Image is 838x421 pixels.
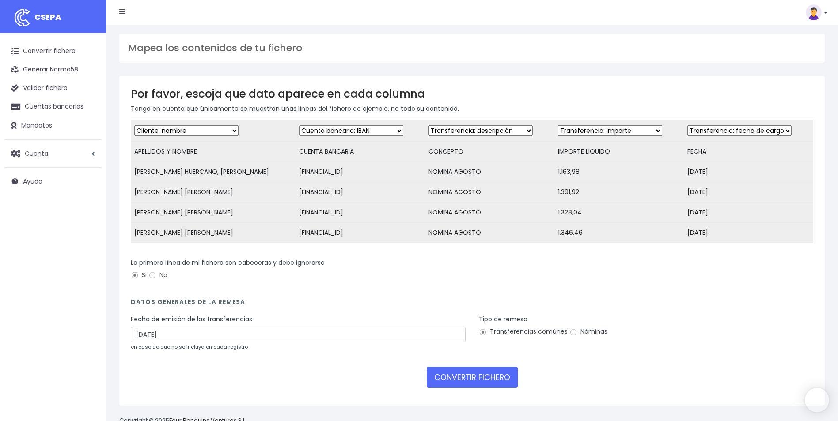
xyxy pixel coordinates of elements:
[4,172,102,191] a: Ayuda
[296,223,425,243] td: [FINANCIAL_ID]
[427,367,518,388] button: CONVERTIR FICHERO
[806,4,822,20] img: profile
[554,182,684,203] td: 1.391,92
[479,327,568,336] label: Transferencias comúnes
[131,142,296,162] td: APELLIDOS Y NOMBRE
[131,343,248,350] small: en caso de que no se incluya en cada registro
[684,223,813,243] td: [DATE]
[4,117,102,135] a: Mandatos
[684,182,813,203] td: [DATE]
[131,271,147,280] label: Si
[684,142,813,162] td: FECHA
[296,182,425,203] td: [FINANCIAL_ID]
[131,315,252,324] label: Fecha de emisión de las transferencias
[554,203,684,223] td: 1.328,04
[296,162,425,182] td: [FINANCIAL_ID]
[148,271,167,280] label: No
[131,87,813,100] h3: Por favor, escoja que dato aparece en cada columna
[131,203,296,223] td: [PERSON_NAME] [PERSON_NAME]
[425,203,554,223] td: NOMINA AGOSTO
[131,182,296,203] td: [PERSON_NAME] [PERSON_NAME]
[4,98,102,116] a: Cuentas bancarias
[11,7,33,29] img: logo
[684,162,813,182] td: [DATE]
[425,162,554,182] td: NOMINA AGOSTO
[4,79,102,98] a: Validar fichero
[425,223,554,243] td: NOMINA AGOSTO
[569,327,607,336] label: Nóminas
[23,177,42,186] span: Ayuda
[296,203,425,223] td: [FINANCIAL_ID]
[425,182,554,203] td: NOMINA AGOSTO
[296,142,425,162] td: CUENTA BANCARIA
[25,149,48,158] span: Cuenta
[554,162,684,182] td: 1.163,98
[479,315,527,324] label: Tipo de remesa
[554,223,684,243] td: 1.346,46
[131,104,813,113] p: Tenga en cuenta que únicamente se muestran unas líneas del fichero de ejemplo, no todo su contenido.
[4,60,102,79] a: Generar Norma58
[131,162,296,182] td: [PERSON_NAME] HUERCANO, [PERSON_NAME]
[131,223,296,243] td: [PERSON_NAME] [PERSON_NAME]
[128,42,816,54] h3: Mapea los contenidos de tu fichero
[4,144,102,163] a: Cuenta
[131,258,325,267] label: La primera línea de mi fichero son cabeceras y debe ignorarse
[34,11,61,23] span: CSEPA
[425,142,554,162] td: CONCEPTO
[684,203,813,223] td: [DATE]
[554,142,684,162] td: IMPORTE LIQUIDO
[4,42,102,60] a: Convertir fichero
[131,298,813,310] h4: Datos generales de la remesa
